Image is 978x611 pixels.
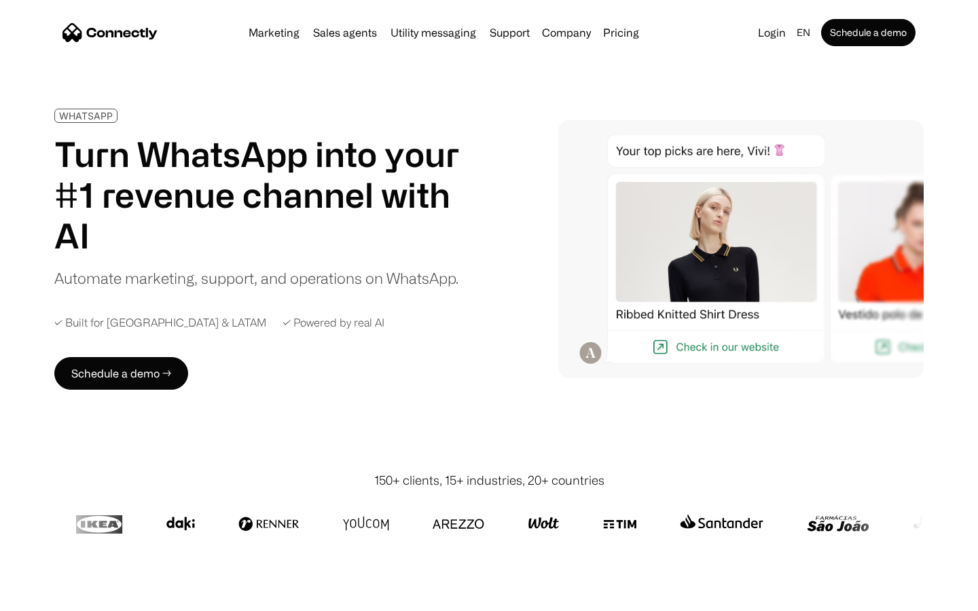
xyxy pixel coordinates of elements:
[54,267,458,289] div: Automate marketing, support, and operations on WhatsApp.
[14,586,81,606] aside: Language selected: English
[753,23,791,42] a: Login
[283,316,384,329] div: ✓ Powered by real AI
[54,357,188,390] a: Schedule a demo →
[797,23,810,42] div: en
[27,587,81,606] ul: Language list
[598,27,645,38] a: Pricing
[385,27,482,38] a: Utility messaging
[243,27,305,38] a: Marketing
[54,134,475,256] h1: Turn WhatsApp into your #1 revenue channel with AI
[542,23,591,42] div: Company
[821,19,916,46] a: Schedule a demo
[308,27,382,38] a: Sales agents
[54,316,266,329] div: ✓ Built for [GEOGRAPHIC_DATA] & LATAM
[484,27,535,38] a: Support
[374,471,604,489] div: 150+ clients, 15+ industries, 20+ countries
[59,111,113,121] div: WHATSAPP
